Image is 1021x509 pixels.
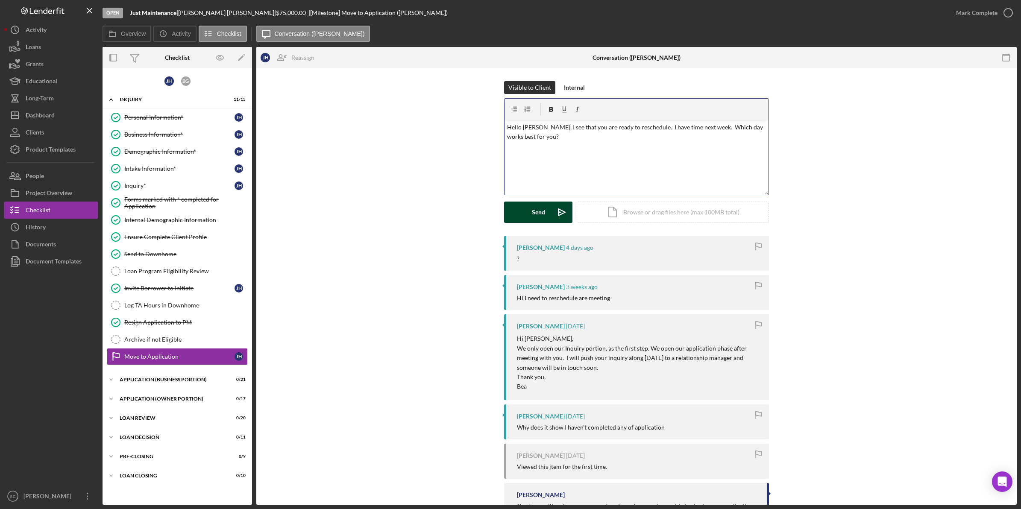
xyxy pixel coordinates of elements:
div: Business Information* [124,131,235,138]
div: Intake Information* [124,165,235,172]
div: Forms marked with * completed for Application [124,196,247,210]
time: 2025-07-10 13:46 [566,323,585,330]
div: Dashboard [26,107,55,126]
div: J H [235,164,243,173]
div: Invite Borrower to Initiate [124,285,235,292]
button: Conversation ([PERSON_NAME]) [256,26,370,42]
div: J H [235,352,243,361]
a: Checklist [4,202,98,219]
a: Educational [4,73,98,90]
a: Internal Demographic Information [107,211,248,228]
button: JHReassign [256,49,323,66]
a: Inquiry*JH [107,177,248,194]
div: Activity [26,21,47,41]
button: Document Templates [4,253,98,270]
b: Just Maintenance [130,9,176,16]
div: Open [103,8,123,18]
a: Move to ApplicationJH [107,348,248,365]
div: Project Overview [26,184,72,204]
button: Product Templates [4,141,98,158]
a: Log TA Hours in Downhome [107,297,248,314]
time: 2025-07-10 00:16 [566,452,585,459]
div: $75,000.00 [276,9,308,16]
div: Internal Demographic Information [124,216,247,223]
button: History [4,219,98,236]
div: PRE-CLOSING [120,454,224,459]
a: Business Information*JH [107,126,248,143]
div: [PERSON_NAME] [517,244,565,251]
div: Checklist [165,54,190,61]
div: Inquiry* [124,182,235,189]
div: 0 / 17 [230,396,246,401]
time: 2025-08-23 21:02 [566,244,593,251]
a: Ensure Complete Client Profile [107,228,248,246]
a: Loan Program Eligibility Review [107,263,248,280]
div: INQUIRY [120,97,224,102]
button: Activity [4,21,98,38]
button: Internal [560,81,589,94]
p: Bea [517,382,760,391]
button: Long-Term [4,90,98,107]
div: Send [532,202,545,223]
div: | [Milestone] Move to Application ([PERSON_NAME]) [308,9,448,16]
div: [PERSON_NAME] [517,452,565,459]
a: Invite Borrower to InitiateJH [107,280,248,297]
button: People [4,167,98,184]
button: Loans [4,38,98,56]
div: 0 / 9 [230,454,246,459]
div: LOAN DECISION [120,435,224,440]
div: J H [164,76,174,86]
div: ? [517,255,519,262]
button: Mark Complete [948,4,1017,21]
div: Internal [564,81,585,94]
div: Documents [26,236,56,255]
div: [PERSON_NAME] [517,491,565,498]
div: Log TA Hours in Downhome [124,302,247,309]
button: Checklist [199,26,247,42]
div: [PERSON_NAME] [517,413,565,420]
label: Conversation ([PERSON_NAME]) [275,30,365,37]
div: LOAN CLOSING [120,473,224,478]
div: Long-Term [26,90,54,109]
label: Activity [172,30,191,37]
div: Checklist [26,202,50,221]
div: Why does it show I haven’t completed any of application [517,424,665,431]
button: Dashboard [4,107,98,124]
div: [PERSON_NAME] [517,284,565,290]
div: J H [235,113,243,122]
button: Grants [4,56,98,73]
div: 11 / 15 [230,97,246,102]
div: [PERSON_NAME] [517,323,565,330]
div: History [26,219,46,238]
div: 0 / 10 [230,473,246,478]
div: B G [181,76,191,86]
div: Resign Application to PM [124,319,247,326]
button: Overview [103,26,151,42]
div: Move to Application [124,353,235,360]
a: Project Overview [4,184,98,202]
div: 0 / 20 [230,415,246,421]
div: Product Templates [26,141,76,160]
a: Forms marked with * completed for Application [107,194,248,211]
button: Send [504,202,572,223]
p: Thank you, [517,372,760,382]
button: Activity [153,26,196,42]
div: Send to Downhome [124,251,247,257]
time: 2025-08-04 20:23 [566,284,598,290]
p: Hi [PERSON_NAME], [517,334,760,343]
label: Checklist [217,30,241,37]
button: Documents [4,236,98,253]
p: Hello [PERSON_NAME], I see that you are ready to reschedule. I have time next week. Which day wor... [507,123,766,142]
div: Archive if not Eligible [124,336,247,343]
div: APPLICATION (BUSINESS PORTION) [120,377,224,382]
div: LOAN REVIEW [120,415,224,421]
div: Reassign [291,49,314,66]
div: Ensure Complete Client Profile [124,234,247,240]
div: J H [235,147,243,156]
div: Mark Complete [956,4,998,21]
